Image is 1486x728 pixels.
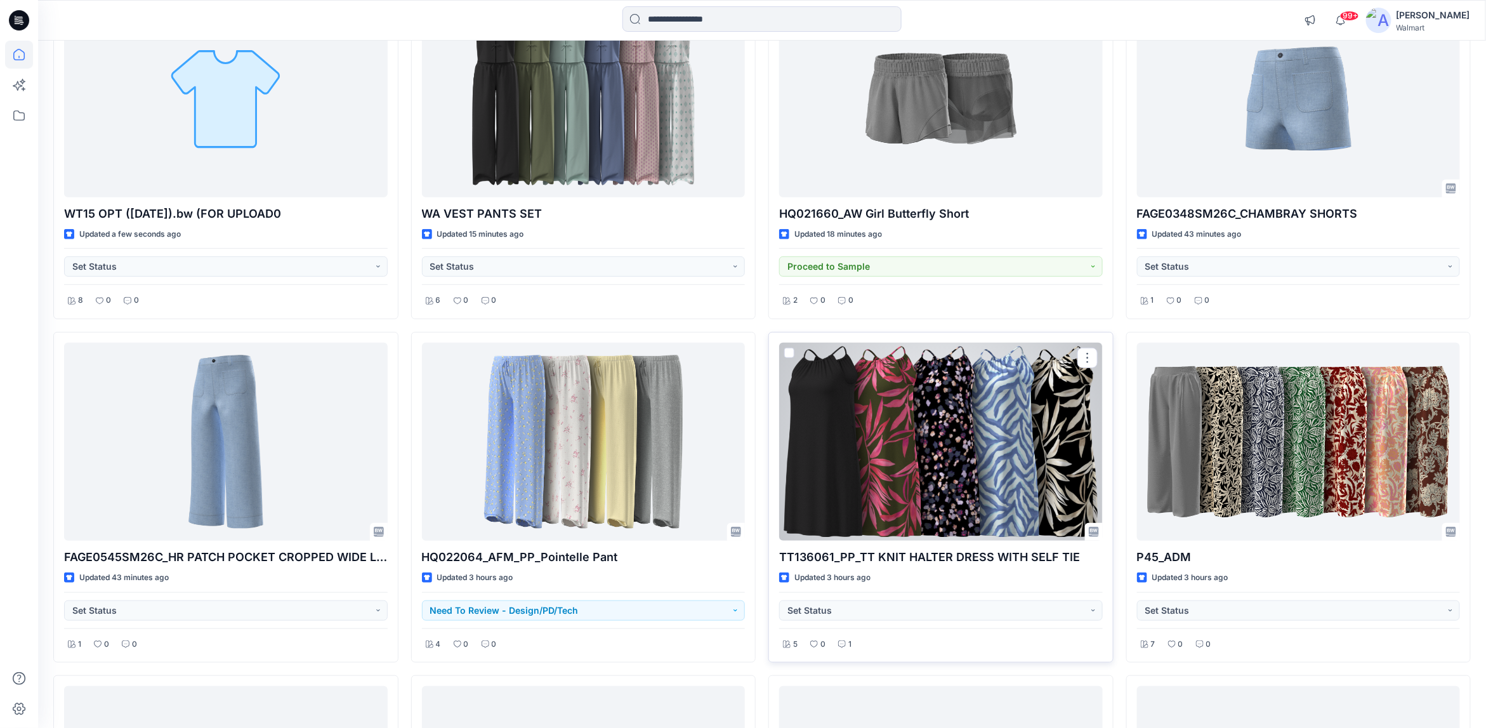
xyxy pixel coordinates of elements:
p: Updated a few seconds ago [79,228,181,241]
p: Updated 3 hours ago [1152,571,1228,585]
p: 7 [1151,638,1155,651]
p: 6 [436,294,441,307]
p: 4 [436,638,441,651]
p: 0 [848,294,853,307]
p: 0 [820,638,825,651]
p: FAGE0545SM26C_HR PATCH POCKET CROPPED WIDE LEG [64,548,388,566]
p: 5 [793,638,798,651]
p: Updated 3 hours ago [437,571,513,585]
p: 0 [1177,294,1182,307]
p: P45_ADM [1137,548,1461,566]
img: avatar [1366,8,1391,33]
p: Updated 43 minutes ago [1152,228,1242,241]
p: Updated 43 minutes ago [79,571,169,585]
p: 0 [464,638,469,651]
p: 1 [848,638,851,651]
p: 0 [104,638,109,651]
p: Updated 15 minutes ago [437,228,524,241]
p: FAGE0348SM26C_CHAMBRAY SHORTS [1137,205,1461,223]
p: 0 [492,294,497,307]
div: [PERSON_NAME] [1397,8,1470,23]
a: TT136061_PP_TT KNIT HALTER DRESS WITH SELF TIE [779,343,1103,541]
p: 1 [78,638,81,651]
span: 99+ [1340,11,1359,21]
div: Walmart [1397,23,1470,32]
a: HQ022064_AFM_PP_Pointelle Pant [422,343,746,541]
p: 0 [1206,638,1211,651]
p: Updated 3 hours ago [794,571,871,585]
p: 0 [1178,638,1183,651]
p: WA VEST PANTS SET [422,205,746,223]
p: 0 [132,638,137,651]
p: 1 [1151,294,1154,307]
p: WT15 OPT ([DATE]).bw (FOR UPLOAD0 [64,205,388,223]
p: Updated 18 minutes ago [794,228,882,241]
p: 0 [464,294,469,307]
p: 0 [492,638,497,651]
p: 0 [1205,294,1210,307]
p: HQ021660_AW Girl Butterfly Short [779,205,1103,223]
a: FAGE0545SM26C_HR PATCH POCKET CROPPED WIDE LEG [64,343,388,541]
p: 0 [106,294,111,307]
p: 2 [793,294,798,307]
p: 8 [78,294,83,307]
p: TT136061_PP_TT KNIT HALTER DRESS WITH SELF TIE [779,548,1103,566]
p: HQ022064_AFM_PP_Pointelle Pant [422,548,746,566]
a: P45_ADM [1137,343,1461,541]
p: 0 [820,294,825,307]
p: 0 [134,294,139,307]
